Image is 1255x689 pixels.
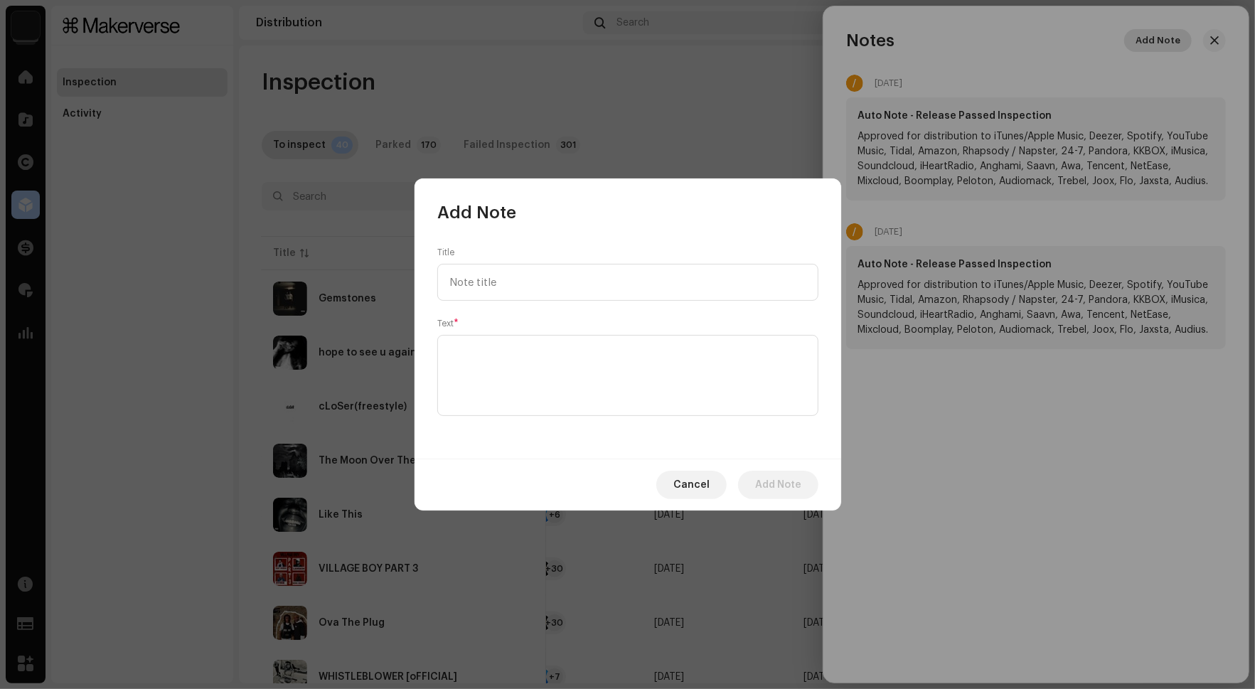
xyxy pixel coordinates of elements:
span: Add Note [755,471,801,499]
span: Cancel [673,471,710,499]
label: Text [437,318,459,329]
input: Note title [437,264,818,301]
label: Title [437,247,454,258]
button: Add Note [738,471,818,499]
button: Cancel [656,471,727,499]
span: Add Note [437,201,516,224]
